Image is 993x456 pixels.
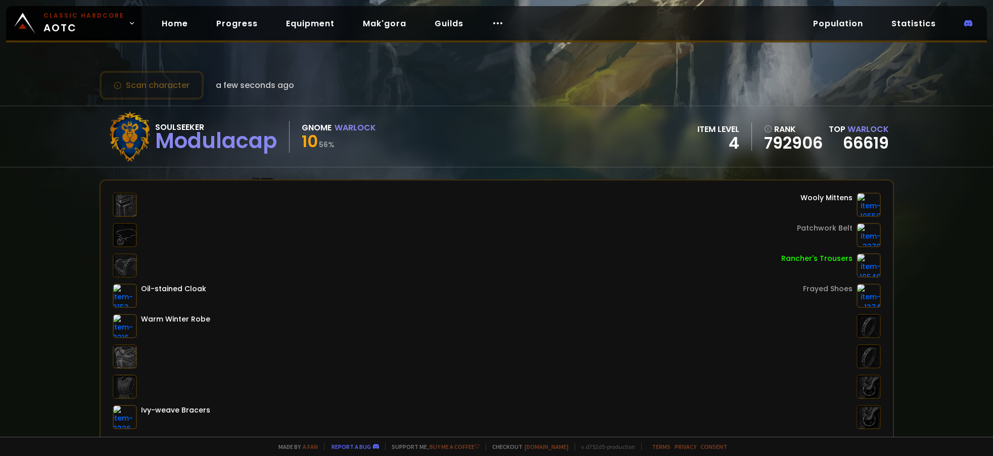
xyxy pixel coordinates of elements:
a: Guilds [427,13,471,34]
a: [DOMAIN_NAME] [525,443,569,450]
small: 56 % [319,140,335,150]
img: item-10549 [857,253,881,278]
img: item-3153 [113,284,137,308]
span: Checkout [486,443,569,450]
a: Equipment [278,13,343,34]
span: v. d752d5 - production [575,443,635,450]
div: Oil-stained Cloak [141,284,206,294]
div: rank [764,123,823,135]
a: Terms [652,443,671,450]
span: a few seconds ago [216,79,294,92]
a: 66619 [843,131,889,154]
a: 792906 [764,135,823,151]
a: Report a bug [332,443,371,450]
span: Made by [272,443,318,450]
small: Classic Hardcore [43,11,124,20]
div: Soulseeker [155,121,277,133]
a: Progress [208,13,266,34]
div: Gnome [302,121,332,134]
a: Mak'gora [355,13,414,34]
div: Rancher's Trousers [781,253,853,264]
a: Privacy [675,443,696,450]
a: a fan [303,443,318,450]
a: Buy me a coffee [430,443,480,450]
div: Ivy-weave Bracers [141,405,210,416]
a: Home [154,13,196,34]
div: Wooly Mittens [800,193,853,203]
a: Population [805,13,871,34]
div: Warlock [335,121,376,134]
div: Top [829,123,889,135]
button: Scan character [100,71,204,100]
a: Statistics [883,13,944,34]
img: item-2326 [113,405,137,429]
div: 4 [697,135,739,151]
span: Warlock [847,123,889,135]
img: item-10550 [857,193,881,217]
span: 10 [302,130,318,153]
div: item level [697,123,739,135]
div: Warm Winter Robe [141,314,210,325]
span: AOTC [43,11,124,35]
img: item-1374 [857,284,881,308]
a: Classic HardcoreAOTC [6,6,141,40]
a: Consent [700,443,727,450]
div: Patchwork Belt [797,223,853,234]
img: item-3370 [857,223,881,247]
div: Frayed Shoes [803,284,853,294]
img: item-3216 [113,314,137,338]
span: Support me, [385,443,480,450]
div: Modulacap [155,133,277,149]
